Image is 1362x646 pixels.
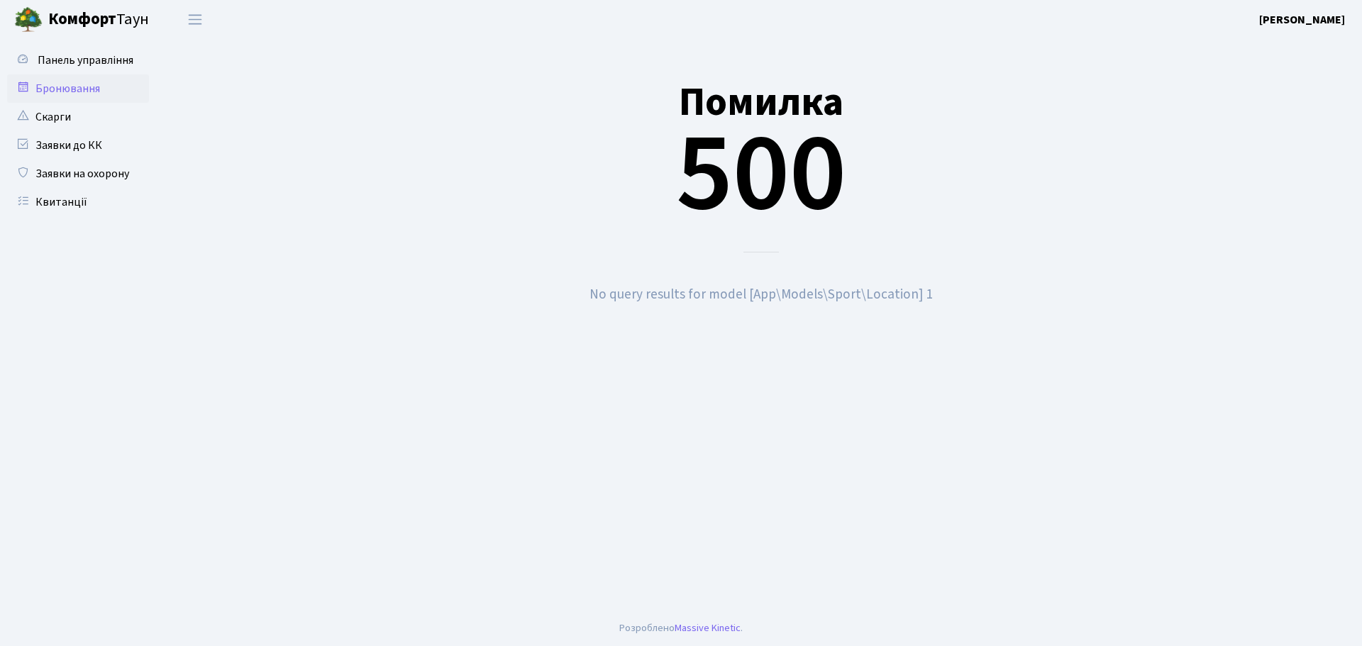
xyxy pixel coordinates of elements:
[14,6,43,34] img: logo.png
[7,131,149,160] a: Заявки до КК
[1259,12,1345,28] b: [PERSON_NAME]
[7,46,149,74] a: Панель управління
[589,284,933,304] small: No query results for model [App\Models\Sport\Location] 1
[7,160,149,188] a: Заявки на охорону
[181,45,1341,252] div: 500
[675,620,741,635] a: Massive Kinetic
[7,103,149,131] a: Скарги
[619,620,743,636] div: Розроблено .
[48,8,116,30] b: Комфорт
[1259,11,1345,28] a: [PERSON_NAME]
[679,74,843,130] small: Помилка
[7,74,149,103] a: Бронювання
[38,52,133,68] span: Панель управління
[177,8,213,31] button: Переключити навігацію
[48,8,149,32] span: Таун
[7,188,149,216] a: Квитанції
